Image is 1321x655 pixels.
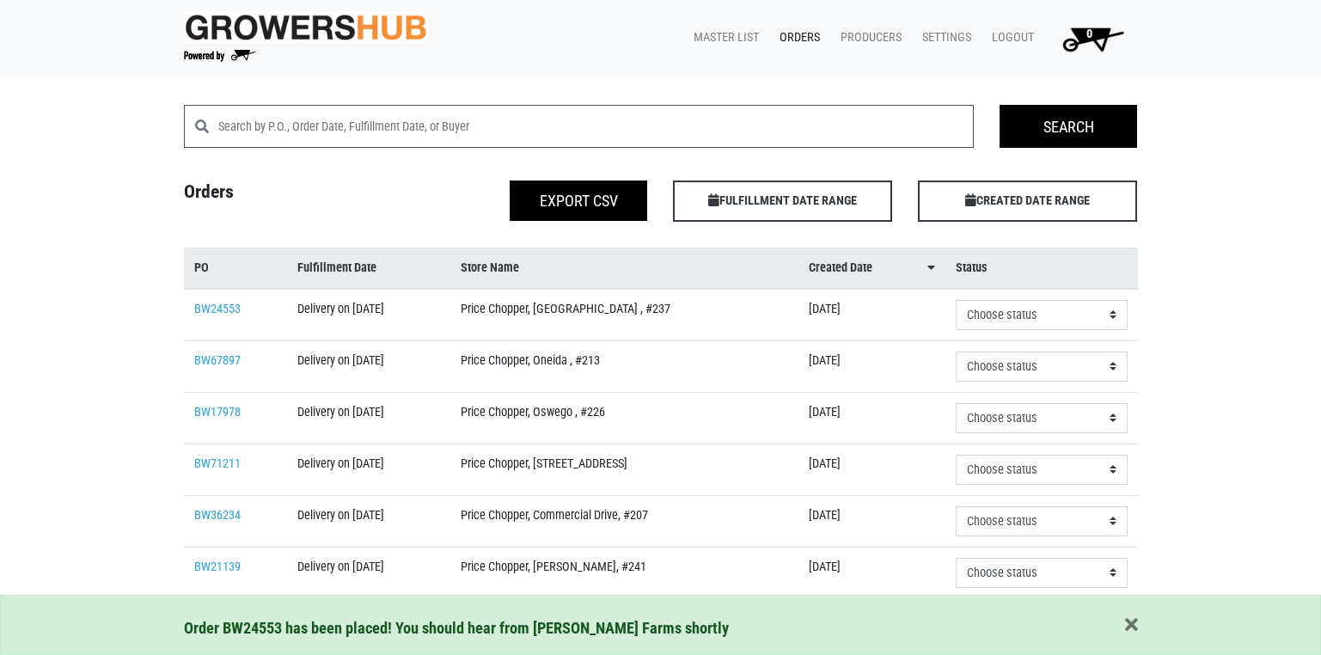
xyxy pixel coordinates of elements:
span: Store Name [461,259,519,278]
img: Powered by Big Wheelbarrow [184,50,255,62]
a: Store Name [461,259,788,278]
span: 0 [1086,27,1092,41]
td: Delivery on [DATE] [287,547,450,598]
td: [DATE] [798,547,945,598]
td: Price Chopper, [PERSON_NAME], #241 [450,547,798,598]
td: Delivery on [DATE] [287,392,450,444]
span: Status [956,259,988,278]
a: PO [194,259,278,278]
td: Price Chopper, [GEOGRAPHIC_DATA] , #237 [450,289,798,341]
td: [DATE] [798,392,945,444]
span: Fulfillment Date [297,259,376,278]
span: Created Date [809,259,872,278]
a: Settings [908,21,978,54]
a: Orders [766,21,827,54]
a: Producers [827,21,908,54]
img: original-fc7597fdc6adbb9d0e2ae620e786d1a2.jpg [184,11,428,43]
a: BW36234 [194,508,241,523]
div: Order BW24553 has been placed! You should hear from [PERSON_NAME] Farms shortly [184,616,1138,640]
td: [DATE] [798,495,945,547]
a: Status [956,259,1128,278]
td: [DATE] [798,340,945,392]
span: FULFILLMENT DATE RANGE [673,181,892,222]
input: Search [1000,105,1137,148]
td: Delivery on [DATE] [287,289,450,341]
a: BW24553 [194,302,241,316]
a: BW67897 [194,353,241,368]
button: Export CSV [510,181,647,221]
span: PO [194,259,209,278]
td: [DATE] [798,289,945,341]
td: Delivery on [DATE] [287,495,450,547]
a: BW71211 [194,456,241,471]
span: CREATED DATE RANGE [918,181,1137,222]
a: Created Date [809,259,935,278]
h4: Orders [171,181,416,215]
a: Fulfillment Date [297,259,439,278]
img: Cart [1055,21,1131,56]
td: Price Chopper, Commercial Drive, #207 [450,495,798,547]
td: Price Chopper, [STREET_ADDRESS] [450,444,798,495]
td: Delivery on [DATE] [287,340,450,392]
a: BW21139 [194,560,241,574]
a: Logout [978,21,1041,54]
td: [DATE] [798,444,945,495]
td: Delivery on [DATE] [287,444,450,495]
td: Price Chopper, Oswego , #226 [450,392,798,444]
a: 0 [1041,21,1138,56]
td: Price Chopper, Oneida , #213 [450,340,798,392]
a: Master List [680,21,766,54]
a: BW17978 [194,405,241,419]
input: Search by P.O., Order Date, Fulfillment Date, or Buyer [218,105,975,148]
